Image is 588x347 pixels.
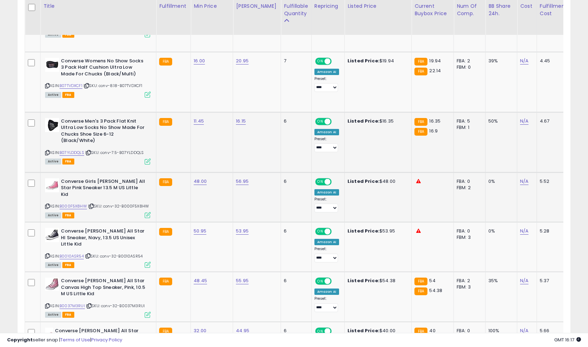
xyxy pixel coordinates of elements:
a: 20.95 [236,57,249,64]
a: 16.00 [194,57,205,64]
a: 56.95 [236,178,249,185]
div: Preset: [314,247,339,262]
div: FBA: 0 [457,228,480,234]
span: ON [316,229,325,235]
div: FBA: 2 [457,58,480,64]
div: 6 [284,228,306,234]
a: N/A [520,178,528,185]
div: Fulfillment Cost [540,2,567,17]
small: FBA [159,228,172,236]
span: 22.14 [429,67,441,74]
a: B07YLDDQLS [60,150,84,156]
div: ASIN: [45,228,151,267]
a: B0010ASR54 [60,253,84,259]
div: $48.00 [348,178,406,185]
div: 6 [284,278,306,284]
span: OFF [330,229,342,235]
a: Privacy Policy [91,336,122,343]
span: | SKU: conv-32-B000F5X8HW [88,203,149,209]
span: OFF [330,118,342,124]
strong: Copyright [7,336,33,343]
span: FBA [62,262,74,268]
span: All listings currently available for purchase on Amazon [45,92,61,98]
div: Num of Comp. [457,2,482,17]
b: Listed Price: [348,178,380,185]
div: 35% [488,278,512,284]
div: ASIN: [45,278,151,317]
span: 54.38 [429,287,442,294]
span: ON [316,278,325,284]
span: All listings currently available for purchase on Amazon [45,212,61,218]
div: BB Share 24h. [488,2,514,17]
div: ASIN: [45,178,151,217]
a: 50.95 [194,228,206,235]
span: 16.9 [429,128,438,134]
div: 7 [284,58,306,64]
small: FBA [414,287,427,295]
b: Converse Men's 3 Pack Flat Knit Ultra Low Socks No Show Made For Chucks Shoe Size 6-12 (Black/White) [61,118,146,146]
span: ON [316,118,325,124]
div: 4.45 [540,58,564,64]
div: 5.28 [540,228,564,234]
span: | SKU: conv-32-B0037M3RUI [86,303,145,309]
div: Min Price [194,2,230,10]
div: 0% [488,178,512,185]
a: 48.45 [194,277,207,284]
span: FBA [62,312,74,318]
span: FBA [62,92,74,98]
div: [PERSON_NAME] [236,2,278,10]
div: seller snap | | [7,337,122,343]
div: Amazon AI [314,239,339,245]
a: B000F5X8HW [60,203,87,209]
small: FBA [414,128,427,136]
div: 6 [284,118,306,124]
span: 54 [429,277,435,284]
div: FBA: 2 [457,278,480,284]
div: Preset: [314,296,339,312]
div: FBM: 2 [457,185,480,191]
a: N/A [520,228,528,235]
small: FBA [159,58,172,66]
img: 41UrR2htIIS._SL40_.jpg [45,278,59,291]
div: Cost [520,2,534,10]
img: 51+tIxD2ddL._SL40_.jpg [45,228,59,242]
b: Listed Price: [348,118,380,124]
div: Amazon AI [314,189,339,196]
span: FBA [62,212,74,218]
div: 39% [488,58,512,64]
span: OFF [330,278,342,284]
a: 11.45 [194,118,204,125]
div: 5.52 [540,178,564,185]
div: Fulfillable Quantity [284,2,308,17]
div: FBA: 5 [457,118,480,124]
small: FBA [159,278,172,285]
span: FBA [62,159,74,165]
span: 16.35 [429,118,440,124]
span: OFF [330,179,342,185]
div: 6 [284,178,306,185]
small: FBA [159,178,172,186]
small: FBA [414,68,427,75]
a: 16.15 [236,118,246,125]
div: Current Buybox Price [414,2,451,17]
small: FBA [414,278,427,285]
a: 55.95 [236,277,249,284]
div: 5.37 [540,278,564,284]
a: Terms of Use [60,336,90,343]
b: Converse Girls [PERSON_NAME] All Star Pink Sneaker 13.5 M US Little Kid [61,178,146,200]
div: Fulfillment [159,2,188,10]
span: 2025-09-8 16:17 GMT [554,336,581,343]
a: N/A [520,57,528,64]
b: Converse Womens No Show Socks 3 Pack Half Cushion Ultra Low Made For Chucks (Black/Multi) [61,58,146,79]
b: Listed Price: [348,228,380,234]
div: Amazon AI [314,289,339,295]
div: Repricing [314,2,342,10]
small: FBA [414,118,427,126]
b: Converse [PERSON_NAME] All Star Canvas High Top Sneaker, Pink, 10.5 M US Little Kid [61,278,146,299]
b: Listed Price: [348,57,380,64]
span: ON [316,179,325,185]
div: $54.38 [348,278,406,284]
div: 50% [488,118,512,124]
span: | SKU: conv-32-B0010ASR54 [85,253,143,259]
div: 0% [488,228,512,234]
